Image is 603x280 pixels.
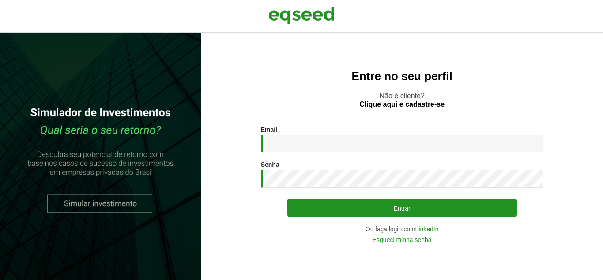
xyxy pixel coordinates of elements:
[261,161,279,168] label: Senha
[261,127,277,133] label: Email
[359,101,445,108] a: Clique aqui e cadastre-se
[219,92,585,108] p: Não é cliente?
[287,199,517,217] button: Entrar
[373,237,432,243] a: Esqueci minha senha
[261,226,543,232] div: Ou faça login com
[219,70,585,83] h2: Entre no seu perfil
[268,4,335,27] img: EqSeed Logo
[415,226,439,232] a: LinkedIn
